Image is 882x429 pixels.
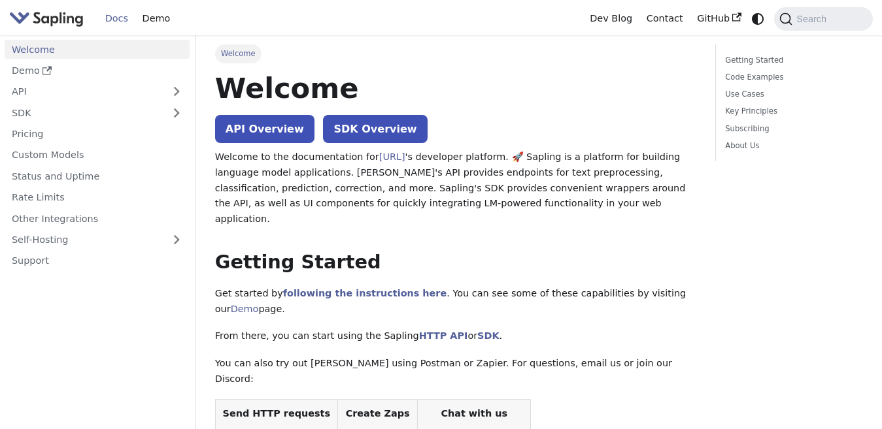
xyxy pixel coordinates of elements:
[419,330,468,341] a: HTTP API
[639,8,690,29] a: Contact
[5,188,190,207] a: Rate Limits
[5,103,163,122] a: SDK
[749,9,768,28] button: Switch between dark and light mode (currently system mode)
[231,304,259,314] a: Demo
[583,8,639,29] a: Dev Blog
[725,105,858,118] a: Key Principles
[5,40,190,59] a: Welcome
[5,251,190,270] a: Support
[725,54,858,67] a: Getting Started
[5,209,190,228] a: Other Integrations
[690,8,748,29] a: GitHub
[135,8,177,29] a: Demo
[163,103,190,122] button: Expand sidebar category 'SDK'
[9,9,84,28] img: Sapling.ai
[98,8,135,29] a: Docs
[5,61,190,80] a: Demo
[215,150,696,227] p: Welcome to the documentation for 's developer platform. 🚀 Sapling is a platform for building lang...
[774,7,872,31] button: Search (Command+K)
[379,151,405,162] a: [URL]
[5,230,190,249] a: Self-Hosting
[215,44,696,63] nav: Breadcrumbs
[725,140,858,152] a: About Us
[5,125,190,144] a: Pricing
[5,146,190,165] a: Custom Models
[725,71,858,84] a: Code Examples
[215,71,696,106] h1: Welcome
[215,251,696,274] h2: Getting Started
[215,356,696,387] p: You can also try out [PERSON_NAME] using Postman or Zapier. For questions, email us or join our D...
[323,115,427,143] a: SDK Overview
[725,88,858,101] a: Use Cases
[215,286,696,317] p: Get started by . You can see some of these capabilities by visiting our page.
[215,115,314,143] a: API Overview
[5,167,190,185] a: Status and Uptime
[283,288,447,298] a: following the instructions here
[725,123,858,135] a: Subscribing
[9,9,88,28] a: Sapling.aiSapling.ai
[163,82,190,101] button: Expand sidebar category 'API'
[5,82,163,101] a: API
[215,44,262,63] span: Welcome
[215,328,696,344] p: From there, you can start using the Sapling or .
[477,330,499,341] a: SDK
[792,14,834,24] span: Search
